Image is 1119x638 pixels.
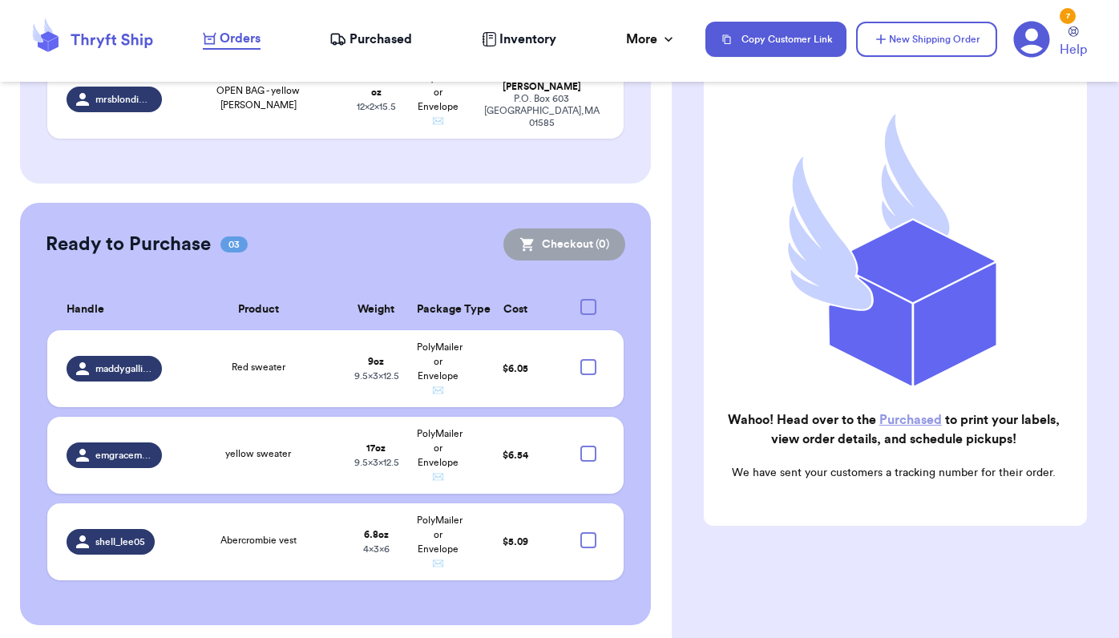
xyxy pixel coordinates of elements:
span: shell_lee05 [95,535,145,548]
th: Weight [345,289,406,330]
span: Help [1060,40,1087,59]
div: 7 [1060,8,1076,24]
span: emgracemcneil [95,449,152,462]
span: Purchased [349,30,412,49]
div: P.O. Box 603 [GEOGRAPHIC_DATA] , MA 01585 [479,93,604,129]
h2: Wahoo! Head over to the to print your labels, view order details, and schedule pickups! [717,410,1071,449]
span: 12 x 2 x 15.5 [357,102,396,111]
span: $ 6.05 [503,364,528,374]
span: Orders [220,29,261,48]
span: yellow sweater [225,449,291,458]
span: 9.5 x 3 x 12.5 [354,458,399,467]
th: Product [172,289,345,330]
span: 4 x 3 x 6 [363,544,390,554]
span: PolyMailer or Envelope ✉️ [417,73,463,126]
strong: 9 oz [368,357,384,366]
span: Abercrombie vest [220,535,297,545]
span: PolyMailer or Envelope ✉️ [417,429,463,482]
span: PolyMailer or Envelope ✉️ [417,342,463,395]
span: mrsblondiemcneil [95,93,152,106]
a: Help [1060,26,1087,59]
a: Purchased [329,30,412,49]
span: $ 6.54 [503,450,528,460]
button: Checkout (0) [503,228,625,260]
a: Orders [203,29,261,50]
span: OPEN BAG - yellow [PERSON_NAME] [216,86,300,110]
strong: 17 oz [366,443,386,453]
th: Cost [469,289,562,330]
a: Purchased [879,414,942,426]
span: 03 [220,236,248,252]
span: maddygalliton [95,362,152,375]
button: New Shipping Order [856,22,997,57]
span: Red sweater [232,362,285,372]
strong: oz [371,87,382,97]
span: Handle [67,301,104,318]
a: 7 [1013,21,1050,58]
h2: Ready to Purchase [46,232,211,257]
button: Copy Customer Link [705,22,846,57]
strong: 6.8 oz [364,530,389,539]
span: 9.5 x 3 x 12.5 [354,371,399,381]
div: More [626,30,677,49]
th: Package Type [407,289,469,330]
p: We have sent your customers a tracking number for their order. [717,465,1071,481]
span: $ 5.09 [503,537,528,547]
span: PolyMailer or Envelope ✉️ [417,515,463,568]
span: Inventory [499,30,556,49]
a: Inventory [482,30,556,49]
